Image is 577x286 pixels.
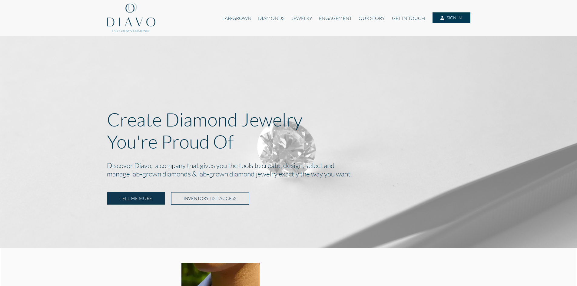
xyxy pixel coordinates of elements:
[433,12,470,23] a: SIGN IN
[171,192,249,205] a: INVENTORY LIST ACCESS
[355,12,388,24] a: OUR STORY
[255,12,288,24] a: DIAMONDS
[389,12,428,24] a: GET IN TOUCH
[107,192,165,205] a: TELL ME MORE
[316,12,355,24] a: ENGAGEMENT
[107,160,470,180] h2: Discover Diavo, a company that gives you the tools to create, design, select and manage lab-grown...
[107,108,470,153] p: Create Diamond Jewelry You're Proud Of
[219,12,255,24] a: LAB-GROWN
[288,12,315,24] a: JEWELRY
